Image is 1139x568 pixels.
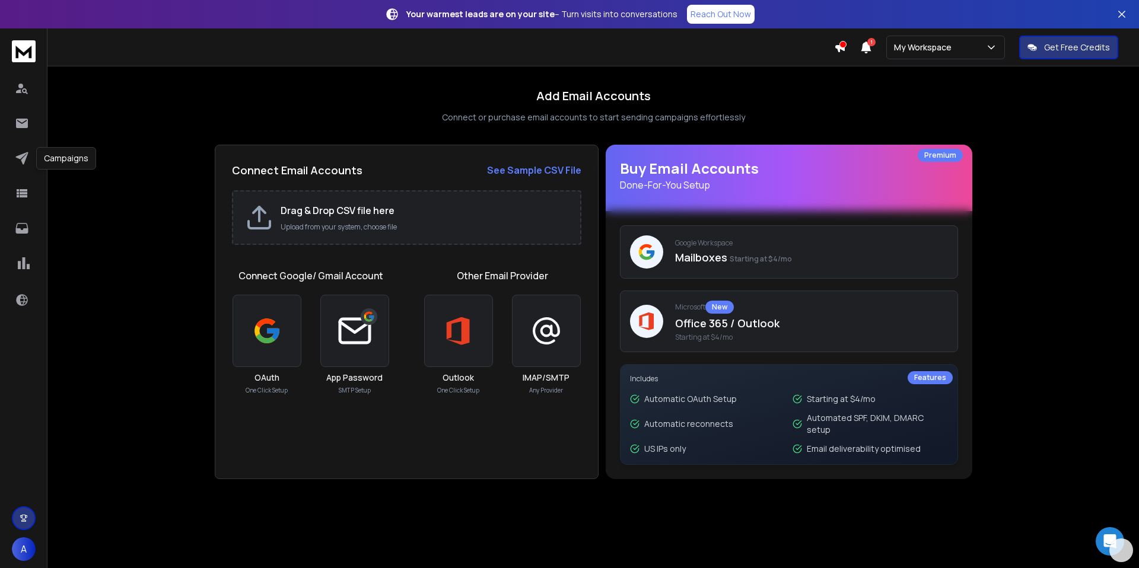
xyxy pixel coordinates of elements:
[918,149,963,162] div: Premium
[406,8,677,20] p: – Turn visits into conversations
[12,40,36,62] img: logo
[807,393,876,405] p: Starting at $4/mo
[807,443,921,455] p: Email deliverability optimised
[487,163,581,177] a: See Sample CSV File
[687,5,755,24] a: Reach Out Now
[281,203,568,218] h2: Drag & Drop CSV file here
[437,386,479,395] p: One Click Setup
[12,537,36,561] button: A
[675,238,948,248] p: Google Workspace
[457,269,548,283] h1: Other Email Provider
[644,418,733,430] p: Automatic reconnects
[1019,36,1118,59] button: Get Free Credits
[675,315,948,331] p: Office 365 / Outlook
[1096,527,1124,556] div: Open Intercom Messenger
[675,249,948,266] p: Mailboxes
[691,8,751,20] p: Reach Out Now
[620,178,958,192] p: Done-For-You Setup
[281,222,568,232] p: Upload from your system, choose file
[536,88,651,104] h1: Add Email Accounts
[644,393,737,405] p: Automatic OAuth Setup
[894,42,956,53] p: My Workspace
[867,38,876,46] span: 1
[620,159,958,192] h1: Buy Email Accounts
[523,372,569,384] h3: IMAP/SMTP
[487,164,581,177] strong: See Sample CSV File
[730,254,792,264] span: Starting at $4/mo
[246,386,288,395] p: One Click Setup
[529,386,563,395] p: Any Provider
[339,386,371,395] p: SMTP Setup
[630,374,948,384] p: Includes
[406,8,555,20] strong: Your warmest leads are on your site
[36,147,96,170] div: Campaigns
[908,371,953,384] div: Features
[238,269,383,283] h1: Connect Google/ Gmail Account
[443,372,474,384] h3: Outlook
[1044,42,1110,53] p: Get Free Credits
[326,372,383,384] h3: App Password
[807,412,948,436] p: Automated SPF, DKIM, DMARC setup
[442,111,745,123] p: Connect or purchase email accounts to start sending campaigns effortlessly
[254,372,279,384] h3: OAuth
[675,333,948,342] span: Starting at $4/mo
[675,301,948,314] p: Microsoft
[705,301,734,314] div: New
[232,162,362,178] h2: Connect Email Accounts
[644,443,686,455] p: US IPs only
